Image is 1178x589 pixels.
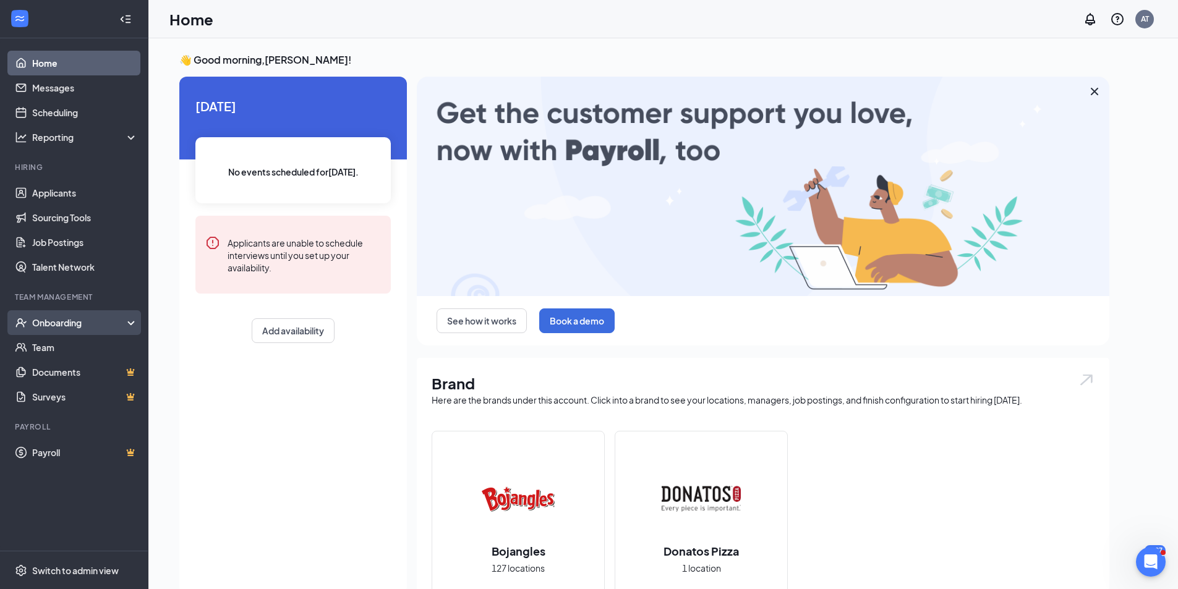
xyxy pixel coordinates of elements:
[32,440,138,465] a: PayrollCrown
[479,543,558,559] h2: Bojangles
[228,165,359,179] span: No events scheduled for [DATE] .
[195,96,391,116] span: [DATE]
[32,335,138,360] a: Team
[32,131,139,143] div: Reporting
[169,9,213,30] h1: Home
[119,13,132,25] svg: Collapse
[32,230,138,255] a: Job Postings
[205,235,220,250] svg: Error
[32,255,138,279] a: Talent Network
[15,422,135,432] div: Payroll
[15,292,135,302] div: Team Management
[1083,12,1098,27] svg: Notifications
[15,131,27,143] svg: Analysis
[15,316,27,329] svg: UserCheck
[179,53,1109,67] h3: 👋 Good morning, [PERSON_NAME] !
[437,308,527,333] button: See how it works
[479,459,558,538] img: Bojangles
[32,384,138,409] a: SurveysCrown
[1087,84,1102,99] svg: Cross
[32,360,138,384] a: DocumentsCrown
[32,75,138,100] a: Messages
[32,100,138,125] a: Scheduling
[228,235,381,274] div: Applicants are unable to schedule interviews until you set up your availability.
[1141,14,1149,24] div: AT
[32,564,119,577] div: Switch to admin view
[1110,12,1125,27] svg: QuestionInfo
[682,561,721,575] span: 1 location
[1078,373,1095,387] img: open.6027fd2a22e1237b5b06.svg
[15,162,135,172] div: Hiring
[417,77,1109,296] img: payroll-large.gif
[32,51,138,75] a: Home
[651,543,751,559] h2: Donatos Pizza
[432,373,1095,394] h1: Brand
[15,564,27,577] svg: Settings
[1145,545,1166,556] div: 4907
[539,308,615,333] button: Book a demo
[1136,547,1166,577] iframe: Intercom live chat
[252,318,335,343] button: Add availability
[32,205,138,230] a: Sourcing Tools
[14,12,26,25] svg: WorkstreamLogo
[662,459,741,538] img: Donatos Pizza
[32,316,127,329] div: Onboarding
[432,394,1095,406] div: Here are the brands under this account. Click into a brand to see your locations, managers, job p...
[32,180,138,205] a: Applicants
[492,561,545,575] span: 127 locations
